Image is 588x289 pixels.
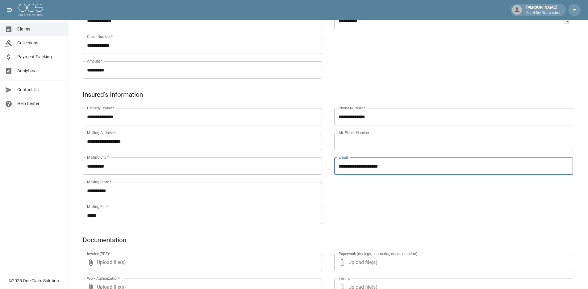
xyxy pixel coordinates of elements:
label: Invoice (PDF)* [87,251,111,256]
span: Upload file(s) [348,254,557,271]
label: Phone Number [339,105,365,111]
label: Testing [339,276,351,281]
label: Claim Number [87,34,113,39]
span: Analytics [17,67,63,74]
label: Property Owner [87,105,115,111]
label: Amount [87,59,102,64]
label: Mailing State [87,179,111,185]
span: Help Center [17,100,63,107]
div: © 2025 One Claim Solution [9,278,59,284]
button: Choose date, selected date is Aug 3, 2025 [560,14,573,27]
label: Paperwork (dry logs, supporting documentation) [339,251,417,256]
label: Email [339,155,348,160]
span: Collections [17,40,63,46]
span: Payment Tracking [17,54,63,60]
label: Mailing Address [87,130,116,135]
span: Contact Us [17,87,63,93]
span: Claims [17,26,63,32]
img: ocs-logo-white-transparent.png [19,4,43,16]
button: open drawer [4,4,16,16]
label: Alt. Phone Number [339,130,369,135]
div: [PERSON_NAME] [524,4,562,15]
span: Upload file(s) [97,254,305,271]
label: Mailing Zip [87,204,108,209]
label: Mailing City [87,155,109,160]
label: Work Authorization* [87,276,120,281]
p: Cut N Dry Restoration [526,10,560,16]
